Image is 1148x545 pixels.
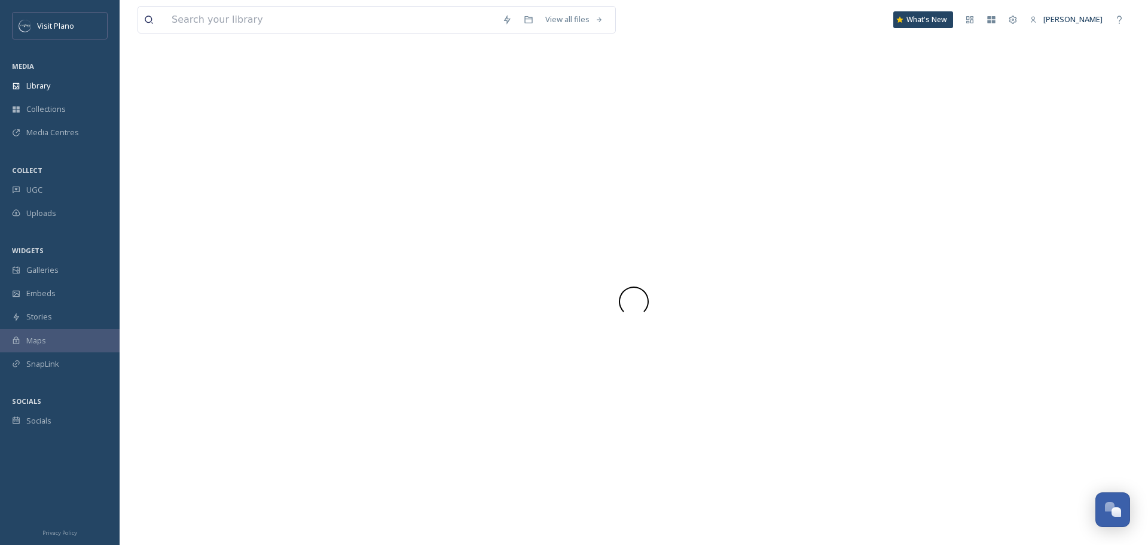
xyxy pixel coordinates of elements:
a: Privacy Policy [42,525,77,539]
span: [PERSON_NAME] [1043,14,1103,25]
span: Galleries [26,264,59,276]
a: [PERSON_NAME] [1024,8,1109,31]
span: SOCIALS [12,397,41,406]
span: Stories [26,311,52,322]
a: View all files [539,8,609,31]
img: images.jpeg [19,20,31,32]
span: Uploads [26,208,56,219]
a: What's New [893,11,953,28]
span: SnapLink [26,358,59,370]
span: MEDIA [12,62,34,71]
span: Library [26,80,50,92]
input: Search your library [166,7,496,33]
span: COLLECT [12,166,42,175]
span: Media Centres [26,127,79,138]
span: Embeds [26,288,56,299]
span: Collections [26,103,66,115]
button: Open Chat [1095,492,1130,527]
span: Privacy Policy [42,529,77,537]
span: UGC [26,184,42,196]
span: Maps [26,335,46,346]
span: Visit Plano [37,20,74,31]
span: WIDGETS [12,246,44,255]
span: Socials [26,415,51,427]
